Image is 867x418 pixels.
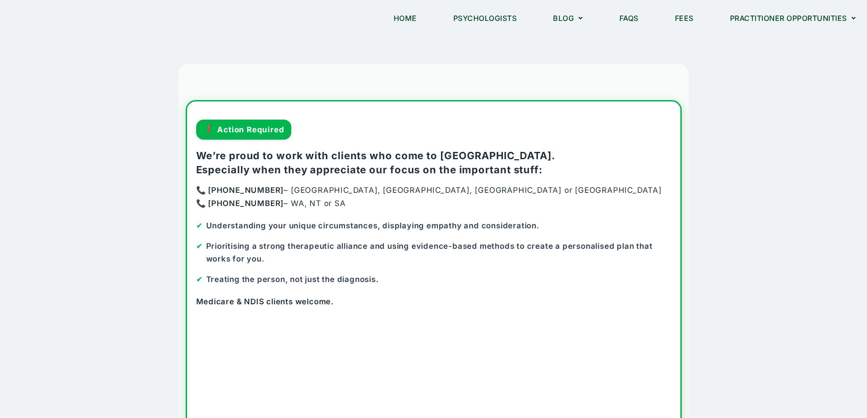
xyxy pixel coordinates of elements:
strong: Understanding your unique circumstances, displaying empathy and consideration. [206,221,539,230]
strong: Prioritising a strong therapeutic alliance and using evidence-based methods to create a personali... [206,242,653,264]
a: Home [382,8,428,29]
h3: We’re proud to work with clients who come to [GEOGRAPHIC_DATA]. Especially when they appreciate o... [196,149,671,177]
strong: Medicare & NDIS clients welcome. [196,297,334,306]
a: Fees [664,8,705,29]
strong: Treating the person, not just the diagnosis. [206,275,379,284]
strong: 📞 [PHONE_NUMBER] [196,199,284,208]
a: Psychologists [442,8,528,29]
div: Action Required [196,120,292,140]
strong: 📞 [PHONE_NUMBER] [196,186,284,195]
p: – [GEOGRAPHIC_DATA], [GEOGRAPHIC_DATA], [GEOGRAPHIC_DATA] or [GEOGRAPHIC_DATA] – WA, NT or SA [196,184,671,210]
a: Blog [542,8,594,29]
a: FAQs [608,8,650,29]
